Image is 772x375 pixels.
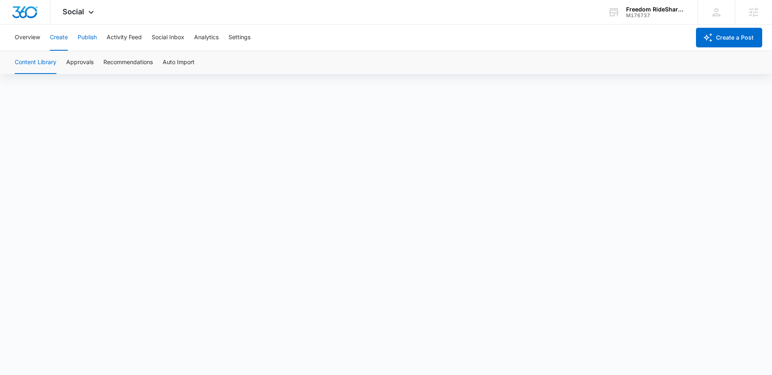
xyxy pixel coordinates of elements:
[66,51,94,74] button: Approvals
[15,25,40,51] button: Overview
[163,51,195,74] button: Auto Import
[696,28,762,47] button: Create a Post
[15,51,56,74] button: Content Library
[107,25,142,51] button: Activity Feed
[626,13,686,18] div: account id
[228,25,251,51] button: Settings
[50,25,68,51] button: Create
[103,51,153,74] button: Recommendations
[152,25,184,51] button: Social Inbox
[63,7,84,16] span: Social
[194,25,219,51] button: Analytics
[78,25,97,51] button: Publish
[626,6,686,13] div: account name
